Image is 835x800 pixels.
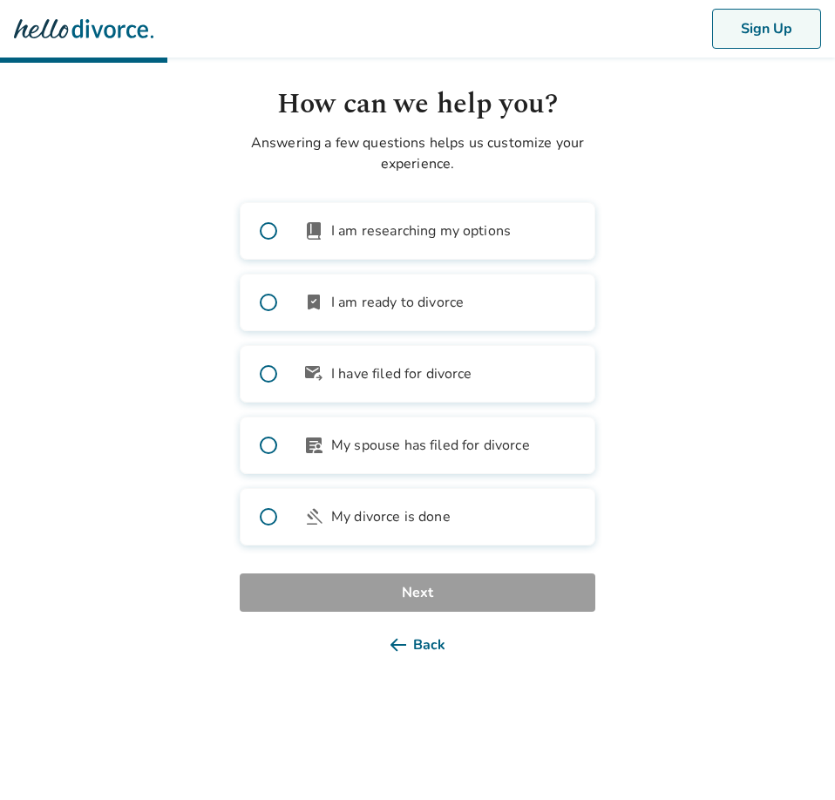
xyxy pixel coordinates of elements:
img: Hello Divorce Logo [14,11,153,46]
button: Back [240,626,595,664]
span: I am researching my options [331,220,511,241]
h1: How can we help you? [240,84,595,125]
span: book_2 [303,220,324,241]
button: Sign Up [712,9,821,49]
span: I have filed for divorce [331,363,472,384]
span: outgoing_mail [303,363,324,384]
button: Next [240,573,595,612]
span: bookmark_check [303,292,324,313]
span: article_person [303,435,324,456]
span: My spouse has filed for divorce [331,435,530,456]
span: My divorce is done [331,506,451,527]
span: I am ready to divorce [331,292,464,313]
span: gavel [303,506,324,527]
p: Answering a few questions helps us customize your experience. [240,132,595,174]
